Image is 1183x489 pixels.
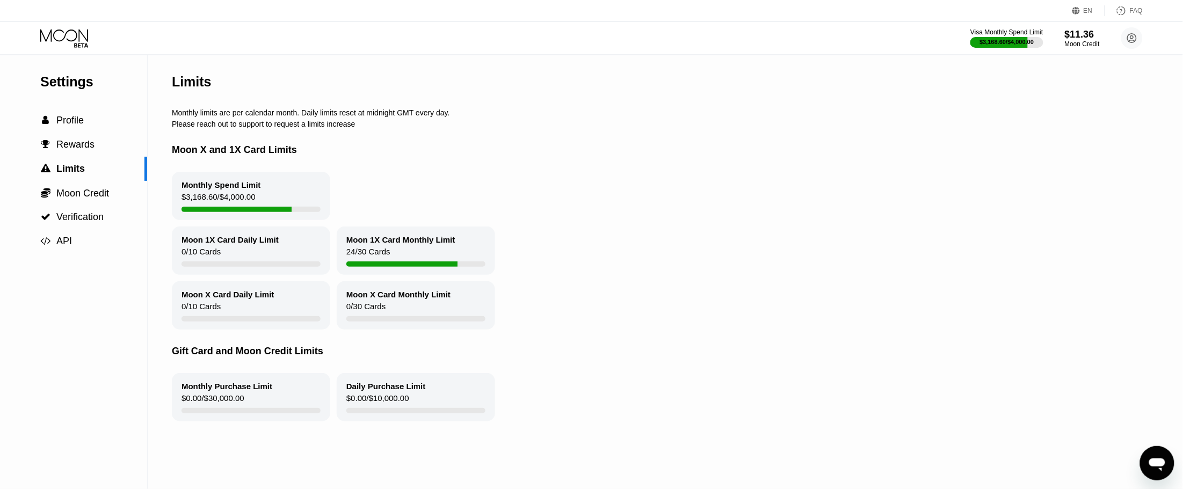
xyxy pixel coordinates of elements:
[172,74,212,90] div: Limits
[182,393,244,408] div: $0.00 / $30,000.00
[1084,7,1093,14] div: EN
[1065,40,1100,48] div: Moon Credit
[182,302,221,316] div: 0 / 10 Cards
[172,108,1118,117] div: Monthly limits are per calendar month. Daily limits reset at midnight GMT every day.
[56,211,104,222] span: Verification
[41,164,50,173] span: 
[182,290,274,299] div: Moon X Card Daily Limit
[1105,5,1143,16] div: FAQ
[40,212,51,222] div: 
[56,188,109,199] span: Moon Credit
[980,39,1034,45] div: $3,168.60 / $4,000.00
[172,120,1118,128] div: Please reach out to support to request a limits increase
[182,180,261,189] div: Monthly Spend Limit
[172,128,1118,172] div: Moon X and 1X Card Limits
[1140,446,1174,480] iframe: Button to launch messaging window
[182,382,272,391] div: Monthly Purchase Limit
[346,382,426,391] div: Daily Purchase Limit
[182,247,221,261] div: 0 / 10 Cards
[970,28,1043,48] div: Visa Monthly Spend Limit$3,168.60/$4,000.00
[40,236,51,246] div: 
[182,192,256,207] div: $3,168.60 / $4,000.00
[172,330,1118,373] div: Gift Card and Moon Credit Limits
[346,302,386,316] div: 0 / 30 Cards
[1065,29,1100,40] div: $11.36
[40,74,147,90] div: Settings
[346,247,390,261] div: 24 / 30 Cards
[42,115,49,125] span: 
[41,212,50,222] span: 
[56,115,84,126] span: Profile
[182,235,279,244] div: Moon 1X Card Daily Limit
[40,140,51,149] div: 
[40,115,51,125] div: 
[1065,29,1100,48] div: $11.36Moon Credit
[40,187,51,198] div: 
[56,236,72,246] span: API
[56,163,85,174] span: Limits
[56,139,95,150] span: Rewards
[1072,5,1105,16] div: EN
[41,236,51,246] span: 
[346,290,451,299] div: Moon X Card Monthly Limit
[346,393,409,408] div: $0.00 / $10,000.00
[40,164,51,173] div: 
[1130,7,1143,14] div: FAQ
[970,28,1043,36] div: Visa Monthly Spend Limit
[346,235,455,244] div: Moon 1X Card Monthly Limit
[41,187,50,198] span: 
[41,140,50,149] span: 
